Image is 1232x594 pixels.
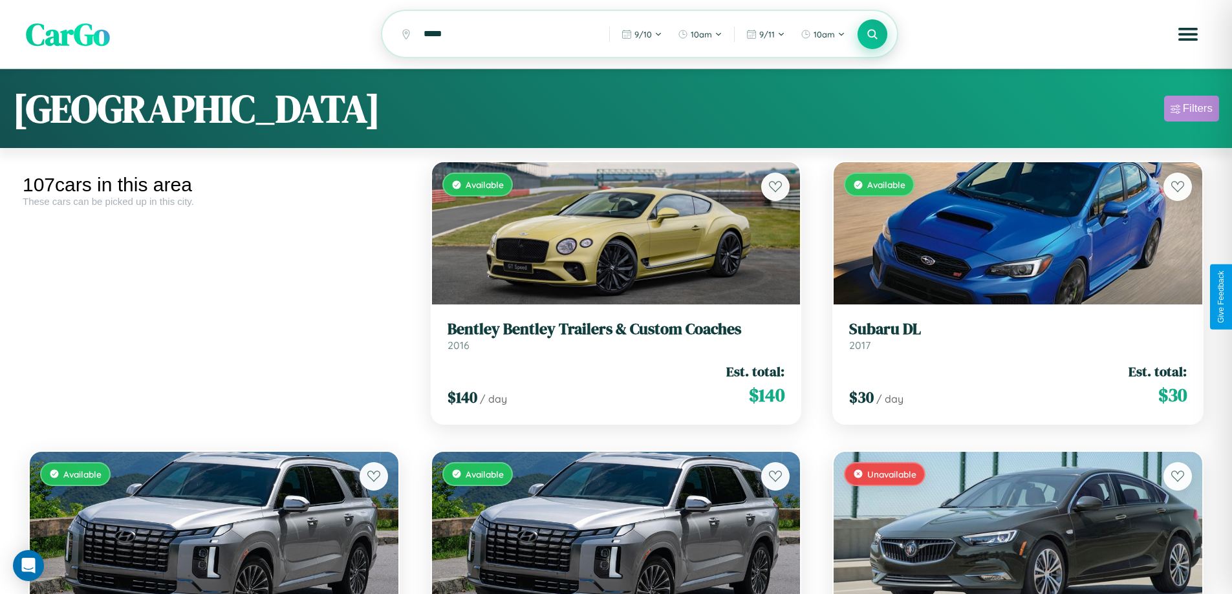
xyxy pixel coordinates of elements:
[814,29,835,39] span: 10am
[867,179,905,190] span: Available
[867,469,916,480] span: Unavailable
[466,469,504,480] span: Available
[26,13,110,56] span: CarGo
[448,320,785,339] h3: Bentley Bentley Trailers & Custom Coaches
[1158,382,1187,408] span: $ 30
[1129,362,1187,381] span: Est. total:
[749,382,784,408] span: $ 140
[634,29,652,39] span: 9 / 10
[1216,271,1226,323] div: Give Feedback
[849,320,1187,352] a: Subaru DL2017
[13,82,380,135] h1: [GEOGRAPHIC_DATA]
[691,29,712,39] span: 10am
[876,392,903,405] span: / day
[849,339,870,352] span: 2017
[615,24,669,45] button: 9/10
[849,320,1187,339] h3: Subaru DL
[1164,96,1219,122] button: Filters
[448,387,477,408] span: $ 140
[23,174,405,196] div: 107 cars in this area
[23,196,405,207] div: These cars can be picked up in this city.
[726,362,784,381] span: Est. total:
[671,24,729,45] button: 10am
[480,392,507,405] span: / day
[794,24,852,45] button: 10am
[849,387,874,408] span: $ 30
[1170,16,1206,52] button: Open menu
[466,179,504,190] span: Available
[1183,102,1213,115] div: Filters
[448,320,785,352] a: Bentley Bentley Trailers & Custom Coaches2016
[759,29,775,39] span: 9 / 11
[13,550,44,581] div: Open Intercom Messenger
[448,339,470,352] span: 2016
[740,24,792,45] button: 9/11
[63,469,102,480] span: Available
